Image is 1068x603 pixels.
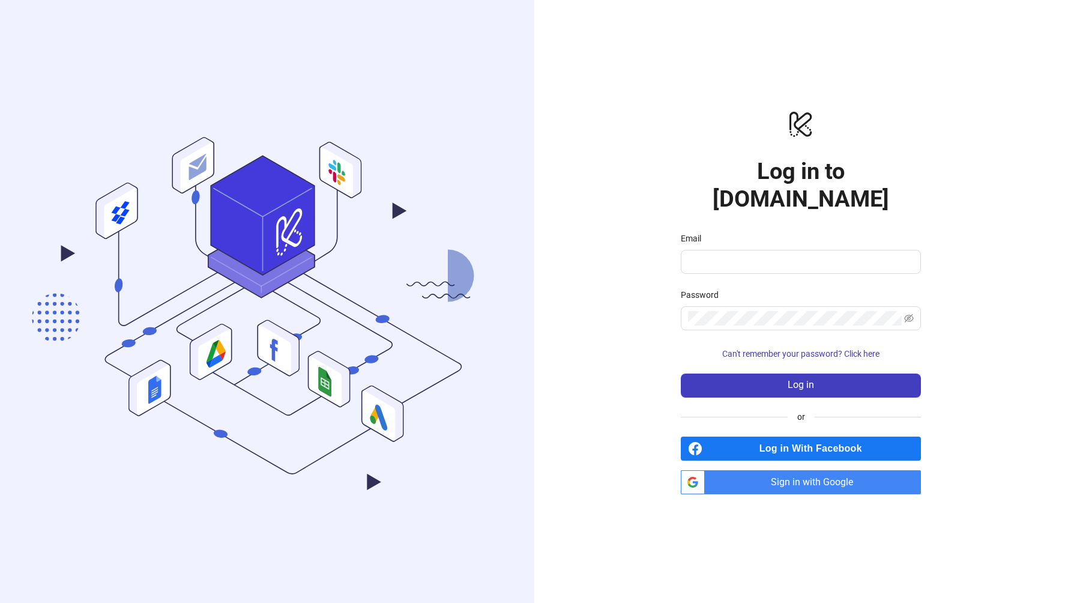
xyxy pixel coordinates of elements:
[681,232,709,245] label: Email
[681,374,921,398] button: Log in
[707,437,921,461] span: Log in With Facebook
[788,410,815,423] span: or
[681,157,921,213] h1: Log in to [DOMAIN_NAME]
[710,470,921,494] span: Sign in with Google
[688,311,902,326] input: Password
[681,349,921,359] a: Can't remember your password? Click here
[681,470,921,494] a: Sign in with Google
[788,380,814,390] span: Log in
[681,288,726,301] label: Password
[681,345,921,364] button: Can't remember your password? Click here
[722,349,879,359] span: Can't remember your password? Click here
[688,255,911,269] input: Email
[681,437,921,461] a: Log in With Facebook
[904,314,914,323] span: eye-invisible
